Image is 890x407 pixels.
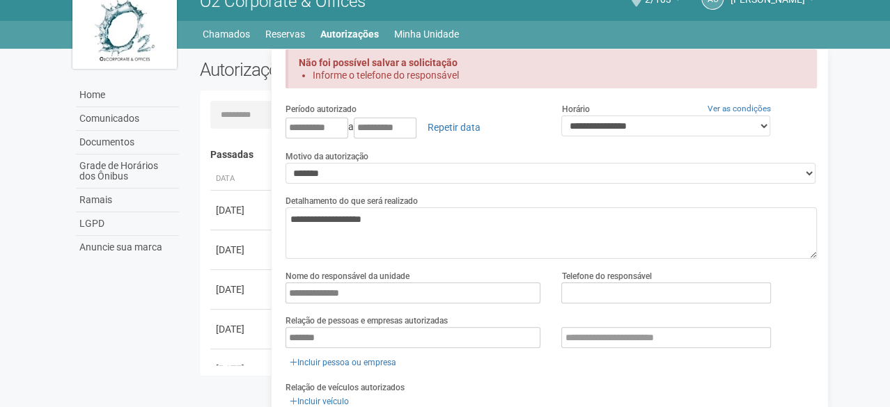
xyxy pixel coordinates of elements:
[561,270,651,282] label: Telefone do responsável
[286,103,357,115] label: Período autorizado
[313,69,793,81] li: Informe o telefone do responsável
[708,104,771,113] a: Ver as condições
[210,168,273,191] th: Data
[76,107,179,131] a: Comunicados
[76,131,179,154] a: Documentos
[394,24,459,44] a: Minha Unidade
[210,150,807,160] h4: Passadas
[286,270,409,282] label: Nome do responsável da unidade
[216,362,267,376] div: [DATE]
[203,24,250,44] a: Chamados
[76,83,179,107] a: Home
[561,103,589,115] label: Horário
[216,322,267,336] div: [DATE]
[265,24,305,44] a: Reservas
[286,381,405,394] label: Relação de veículos autorizados
[286,115,541,139] div: a
[419,115,490,139] a: Repetir data
[286,150,368,163] label: Motivo da autorização
[76,236,179,259] a: Anuncie sua marca
[286,355,400,370] a: Incluir pessoa ou empresa
[286,314,448,327] label: Relação de pessoas e empresas autorizadas
[216,203,267,217] div: [DATE]
[216,243,267,257] div: [DATE]
[76,189,179,212] a: Ramais
[76,154,179,189] a: Grade de Horários dos Ônibus
[76,212,179,236] a: LGPD
[299,57,458,68] strong: Não foi possível salvar a solicitação
[320,24,379,44] a: Autorizações
[200,59,498,80] h2: Autorizações
[216,282,267,296] div: [DATE]
[286,195,418,207] label: Detalhamento do que será realizado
